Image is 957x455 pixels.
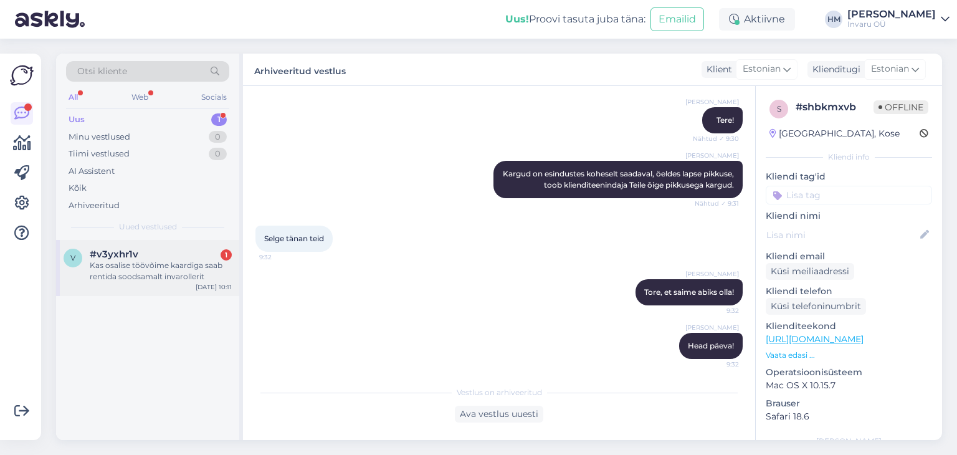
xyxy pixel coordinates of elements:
[766,320,932,333] p: Klienditeekond
[766,366,932,379] p: Operatsioonisüsteem
[69,148,130,160] div: Tiimi vestlused
[457,387,542,398] span: Vestlus on arhiveeritud
[871,62,909,76] span: Estonian
[766,350,932,361] p: Vaata edasi ...
[221,249,232,261] div: 1
[847,9,950,29] a: [PERSON_NAME]Invaru OÜ
[692,199,739,208] span: Nähtud ✓ 9:31
[69,199,120,212] div: Arhiveeritud
[766,151,932,163] div: Kliendi info
[129,89,151,105] div: Web
[90,260,232,282] div: Kas osalise töövõime kaardiga saab rentida soodsamalt invarollerit
[455,406,543,423] div: Ava vestlus uuesti
[70,253,75,262] span: v
[766,209,932,223] p: Kliendi nimi
[766,436,932,447] div: [PERSON_NAME]
[66,89,80,105] div: All
[264,234,324,243] span: Selge tänan teid
[77,65,127,78] span: Otsi kliente
[766,186,932,204] input: Lisa tag
[685,323,739,332] span: [PERSON_NAME]
[874,100,928,114] span: Offline
[254,61,346,78] label: Arhiveeritud vestlus
[702,63,732,76] div: Klient
[69,165,115,178] div: AI Assistent
[766,333,864,345] a: [URL][DOMAIN_NAME]
[90,249,138,260] span: #v3yxhr1v
[796,100,874,115] div: # shbkmxvb
[209,131,227,143] div: 0
[766,263,854,280] div: Küsi meiliaadressi
[777,104,781,113] span: s
[688,341,734,350] span: Head päeva!
[847,9,936,19] div: [PERSON_NAME]
[766,379,932,392] p: Mac OS X 10.15.7
[209,148,227,160] div: 0
[650,7,704,31] button: Emailid
[199,89,229,105] div: Socials
[119,221,177,232] span: Uued vestlused
[259,252,306,262] span: 9:32
[766,228,918,242] input: Lisa nimi
[211,113,227,126] div: 1
[692,306,739,315] span: 9:32
[685,269,739,279] span: [PERSON_NAME]
[685,151,739,160] span: [PERSON_NAME]
[505,12,645,27] div: Proovi tasuta juba täna:
[69,113,85,126] div: Uus
[69,131,130,143] div: Minu vestlused
[807,63,860,76] div: Klienditugi
[10,64,34,87] img: Askly Logo
[644,287,734,297] span: Tore, et saime abiks olla!
[766,397,932,410] p: Brauser
[766,410,932,423] p: Safari 18.6
[692,360,739,369] span: 9:32
[685,97,739,107] span: [PERSON_NAME]
[847,19,936,29] div: Invaru OÜ
[825,11,842,28] div: HM
[766,250,932,263] p: Kliendi email
[503,169,736,189] span: Kargud on esindustes koheselt saadaval, öeldes lapse pikkuse, toob klienditeenindaja Teile õige p...
[196,282,232,292] div: [DATE] 10:11
[766,298,866,315] div: Küsi telefoninumbrit
[505,13,529,25] b: Uus!
[69,182,87,194] div: Kõik
[766,285,932,298] p: Kliendi telefon
[766,170,932,183] p: Kliendi tag'id
[717,115,734,125] span: Tere!
[743,62,781,76] span: Estonian
[692,134,739,143] span: Nähtud ✓ 9:30
[719,8,795,31] div: Aktiivne
[769,127,900,140] div: [GEOGRAPHIC_DATA], Kose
